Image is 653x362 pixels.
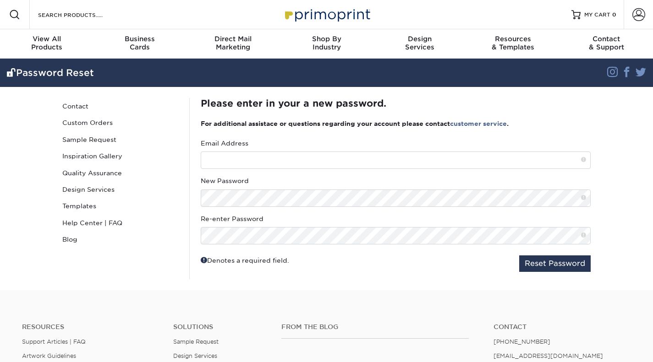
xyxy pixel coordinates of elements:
[612,11,616,18] span: 0
[560,29,653,59] a: Contact& Support
[450,120,507,127] a: customer service
[280,35,373,43] span: Shop By
[59,98,182,114] a: Contact
[37,9,126,20] input: SEARCH PRODUCTS.....
[187,29,280,59] a: Direct MailMarketing
[59,165,182,181] a: Quality Assurance
[584,11,610,19] span: MY CART
[201,255,289,265] div: Denotes a required field.
[494,352,603,359] a: [EMAIL_ADDRESS][DOMAIN_NAME]
[373,35,466,43] span: Design
[201,139,248,148] label: Email Address
[59,215,182,231] a: Help Center | FAQ
[173,338,219,345] a: Sample Request
[201,176,249,185] label: New Password
[466,29,560,59] a: Resources& Templates
[22,338,86,345] a: Support Articles | FAQ
[494,323,631,331] a: Contact
[59,181,182,198] a: Design Services
[281,5,373,24] img: Primoprint
[201,214,263,223] label: Re-enter Password
[59,231,182,248] a: Blog
[373,35,466,51] div: Services
[494,338,550,345] a: [PHONE_NUMBER]
[281,323,468,331] h4: From the Blog
[280,35,373,51] div: Industry
[22,323,159,331] h4: Resources
[22,352,76,359] a: Artwork Guidelines
[201,120,591,127] h3: For additional assistace or questions regarding your account please contact .
[59,131,182,148] a: Sample Request
[93,35,187,51] div: Cards
[560,35,653,51] div: & Support
[201,98,591,109] h2: Please enter in your a new password.
[173,352,217,359] a: Design Services
[59,198,182,214] a: Templates
[280,29,373,59] a: Shop ByIndustry
[466,35,560,43] span: Resources
[466,35,560,51] div: & Templates
[560,35,653,43] span: Contact
[59,114,182,131] a: Custom Orders
[93,35,187,43] span: Business
[93,29,187,59] a: BusinessCards
[373,29,466,59] a: DesignServices
[173,323,268,331] h4: Solutions
[187,35,280,43] span: Direct Mail
[59,148,182,164] a: Inspiration Gallery
[187,35,280,51] div: Marketing
[519,255,591,272] button: Reset Password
